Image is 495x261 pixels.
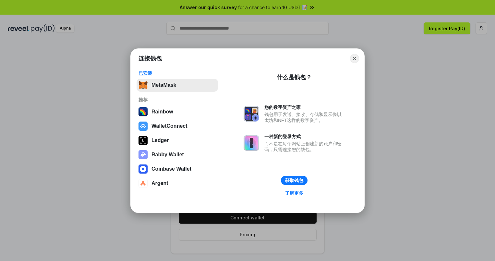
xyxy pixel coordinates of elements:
div: WalletConnect [151,123,187,129]
img: svg+xml,%3Csvg%20width%3D%2228%22%20height%3D%2228%22%20viewBox%3D%220%200%2028%2028%22%20fill%3D... [139,122,148,131]
div: MetaMask [151,82,176,88]
div: 获取钱包 [285,177,303,183]
button: Argent [137,177,218,190]
img: svg+xml,%3Csvg%20width%3D%2228%22%20height%3D%2228%22%20viewBox%3D%220%200%2028%2028%22%20fill%3D... [139,179,148,188]
div: 推荐 [139,97,216,103]
button: MetaMask [137,79,218,92]
img: svg+xml,%3Csvg%20xmlns%3D%22http%3A%2F%2Fwww.w3.org%2F2000%2Fsvg%22%20fill%3D%22none%22%20viewBox... [139,150,148,159]
h1: 连接钱包 [139,55,162,62]
button: Coinbase Wallet [137,163,218,176]
button: Rainbow [137,105,218,118]
img: svg+xml,%3Csvg%20xmlns%3D%22http%3A%2F%2Fwww.w3.org%2F2000%2Fsvg%22%20width%3D%2228%22%20height%3... [139,136,148,145]
div: Coinbase Wallet [151,166,191,172]
button: Ledger [137,134,218,147]
div: 什么是钱包？ [277,73,312,81]
img: svg+xml,%3Csvg%20xmlns%3D%22http%3A%2F%2Fwww.w3.org%2F2000%2Fsvg%22%20fill%3D%22none%22%20viewBox... [244,135,259,151]
div: Ledger [151,137,169,143]
button: Rabby Wallet [137,148,218,161]
div: 您的数字资产之家 [264,104,345,110]
div: Argent [151,180,168,186]
div: 而不是在每个网站上创建新的账户和密码，只需连接您的钱包。 [264,141,345,152]
button: WalletConnect [137,120,218,133]
img: svg+xml,%3Csvg%20fill%3D%22none%22%20height%3D%2233%22%20viewBox%3D%220%200%2035%2033%22%20width%... [139,81,148,90]
img: svg+xml,%3Csvg%20width%3D%22120%22%20height%3D%22120%22%20viewBox%3D%220%200%20120%20120%22%20fil... [139,107,148,116]
img: svg+xml,%3Csvg%20width%3D%2228%22%20height%3D%2228%22%20viewBox%3D%220%200%2028%2028%22%20fill%3D... [139,164,148,174]
button: 获取钱包 [281,176,308,185]
div: Rainbow [151,109,173,115]
div: 钱包用于发送、接收、存储和显示像以太坊和NFT这样的数字资产。 [264,111,345,123]
div: 已安装 [139,70,216,76]
button: Close [350,54,359,63]
div: 一种新的登录方式 [264,134,345,139]
a: 了解更多 [281,189,307,197]
div: Rabby Wallet [151,152,184,158]
img: svg+xml,%3Csvg%20xmlns%3D%22http%3A%2F%2Fwww.w3.org%2F2000%2Fsvg%22%20fill%3D%22none%22%20viewBox... [244,106,259,122]
div: 了解更多 [285,190,303,196]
